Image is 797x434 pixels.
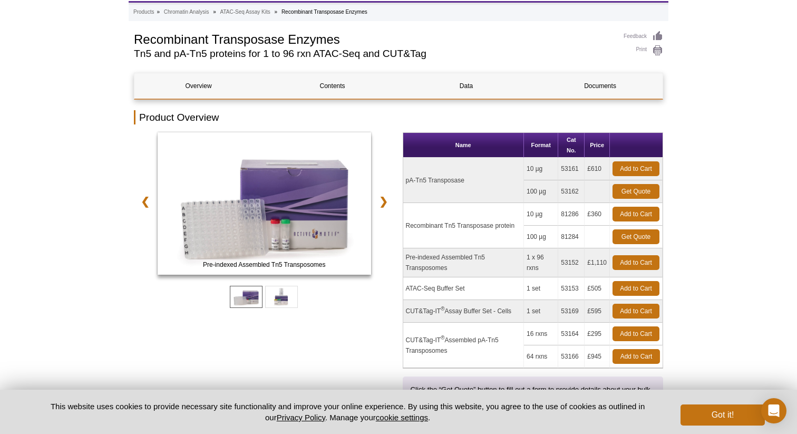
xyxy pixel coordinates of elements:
h2: Product Overview [134,110,663,124]
td: CUT&Tag-IT Assay Buffer Set - Cells [403,300,524,323]
a: Feedback [624,31,663,42]
td: £945 [585,345,610,368]
a: Add to Cart [613,161,659,176]
li: » [157,9,160,15]
td: £505 [585,277,610,300]
td: 1 x 96 rxns [524,248,558,277]
p: This website uses cookies to provide necessary site functionality and improve your online experie... [32,401,663,423]
a: Privacy Policy [277,413,325,422]
h1: Recombinant Transposase Enzymes [134,31,613,46]
td: 1 set [524,277,558,300]
td: 16 rxns [524,323,558,345]
a: Print [624,45,663,56]
sup: ® [441,306,444,312]
th: Price [585,133,610,158]
td: CUT&Tag-IT Assembled pA-Tn5 Transposomes [403,323,524,368]
a: Add to Cart [613,281,659,296]
p: Click the “Get Quote” button to fill out a form to provide details about your bulk request, and y... [411,384,656,416]
a: Add to Cart [613,349,660,364]
td: 10 µg [524,203,558,226]
a: Add to Cart [613,255,659,270]
button: cookie settings [376,413,428,422]
td: 53164 [558,323,585,345]
li: Recombinant Transposase Enzymes [281,9,367,15]
li: » [275,9,278,15]
sup: ® [441,335,444,341]
a: ❮ [134,189,157,214]
td: 100 µg [524,180,558,203]
li: » [213,9,216,15]
td: £595 [585,300,610,323]
a: Add to Cart [613,207,659,221]
td: 53162 [558,180,585,203]
h2: Tn5 and pA-Tn5 proteins for 1 to 96 rxn ATAC-Seq and CUT&Tag [134,49,613,59]
td: £610 [585,158,610,180]
th: Name [403,133,524,158]
th: Format [524,133,558,158]
a: ❯ [372,189,395,214]
a: Get Quote [613,229,659,244]
td: 53166 [558,345,585,368]
a: Get Quote [613,184,659,199]
td: Recombinant Tn5 Transposase protein [403,203,524,248]
div: Open Intercom Messenger [761,398,786,423]
a: Add to Cart [613,304,659,319]
td: 1 set [524,300,558,323]
td: 81286 [558,203,585,226]
a: Data [402,73,530,99]
td: 64 rxns [524,345,558,368]
td: 53161 [558,158,585,180]
a: Add to Cart [613,326,659,341]
td: 53169 [558,300,585,323]
td: Pre-indexed Assembled Tn5 Transposomes [403,248,524,277]
a: ATAC-Seq Kit [158,132,371,278]
span: Pre-indexed Assembled Tn5 Transposomes [160,259,368,270]
button: Got it! [681,404,765,426]
td: 53152 [558,248,585,277]
a: ATAC-Seq Assay Kits [220,7,270,17]
td: ATAC-Seq Buffer Set [403,277,524,300]
td: pA-Tn5 Transposase [403,158,524,203]
th: Cat No. [558,133,585,158]
a: Documents [536,73,664,99]
td: 100 µg [524,226,558,248]
td: £1,110 [585,248,610,277]
a: Overview [134,73,263,99]
td: £360 [585,203,610,226]
a: Products [133,7,154,17]
td: 53153 [558,277,585,300]
img: Pre-indexed Assembled Tn5 Transposomes [158,132,371,275]
a: Chromatin Analysis [164,7,209,17]
a: Contents [268,73,396,99]
td: 10 µg [524,158,558,180]
td: £295 [585,323,610,345]
td: 81284 [558,226,585,248]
